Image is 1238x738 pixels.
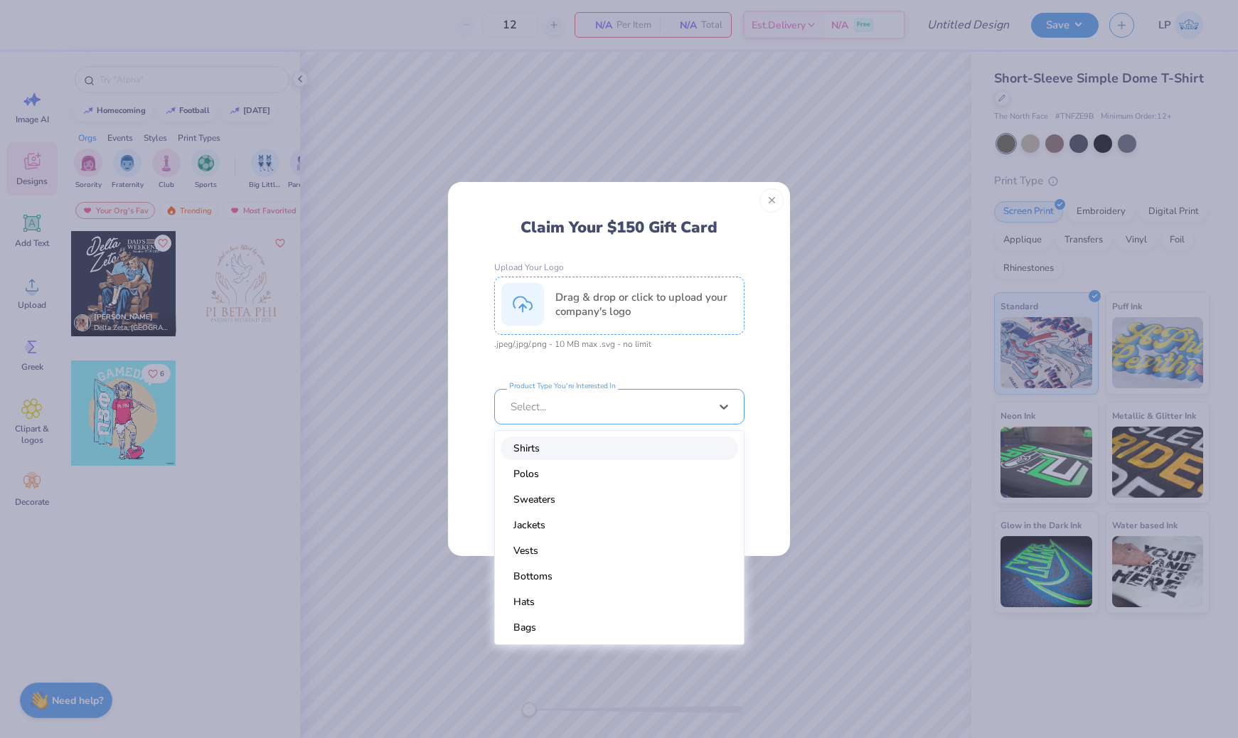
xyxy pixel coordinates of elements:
label: Upload Your Logo [494,262,745,272]
div: Shirts [501,437,738,460]
div: Jackets [501,513,738,537]
label: Product Type You're Interested In [506,382,617,390]
div: Claim Your $150 Gift Card [521,218,717,237]
div: Vests [501,539,738,562]
div: .jpeg/.jpg/.png - 10 MB max .svg - no limit [494,339,745,349]
div: Drag & drop or click to upload your company's logo [555,290,737,319]
div: Sweaters [501,488,738,511]
div: Polos [501,462,738,486]
button: Close [759,188,784,213]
